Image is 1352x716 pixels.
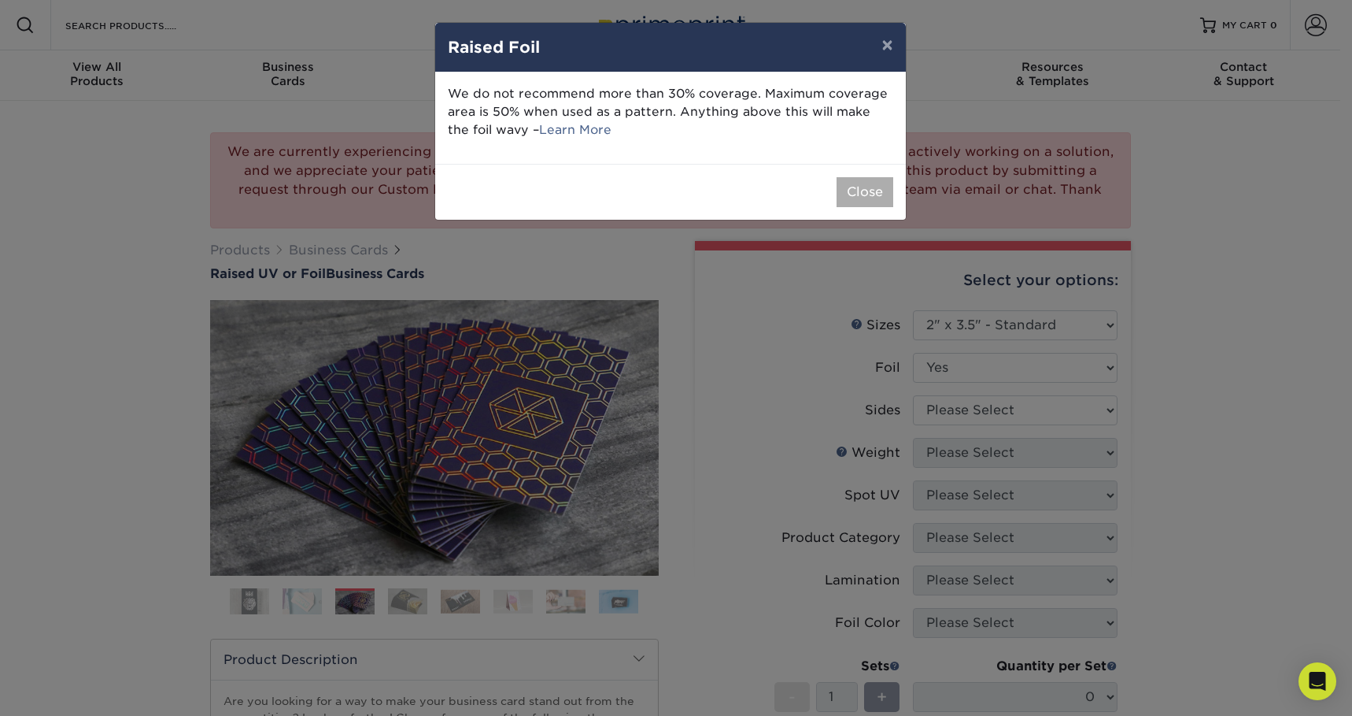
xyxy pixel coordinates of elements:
div: Open Intercom Messenger [1298,662,1336,700]
p: We do not recommend more than 30% coverage. Maximum coverage area is 50% when used as a pattern. ... [448,85,893,139]
h4: Raised Foil [448,35,893,59]
button: Close [837,177,893,207]
button: × [869,23,905,67]
a: Learn More [539,122,611,137]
